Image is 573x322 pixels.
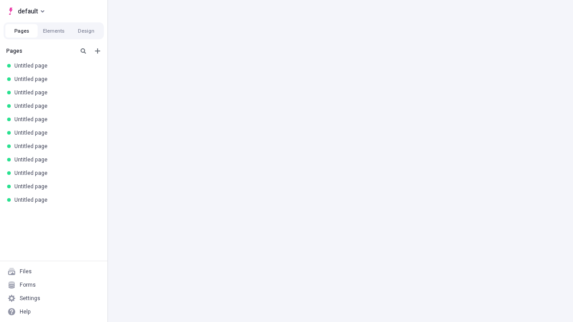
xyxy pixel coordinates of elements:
div: Untitled page [14,102,97,110]
div: Untitled page [14,143,97,150]
button: Select site [4,4,48,18]
div: Forms [20,281,36,288]
div: Files [20,268,32,275]
div: Pages [6,47,74,55]
div: Help [20,308,31,315]
div: Untitled page [14,129,97,136]
div: Untitled page [14,76,97,83]
button: Add new [92,46,103,56]
button: Pages [5,24,38,38]
div: Untitled page [14,183,97,190]
div: Untitled page [14,116,97,123]
div: Untitled page [14,62,97,69]
button: Design [70,24,102,38]
span: default [18,6,38,17]
button: Elements [38,24,70,38]
div: Untitled page [14,169,97,177]
div: Settings [20,295,40,302]
div: Untitled page [14,89,97,96]
div: Untitled page [14,156,97,163]
div: Untitled page [14,196,97,203]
